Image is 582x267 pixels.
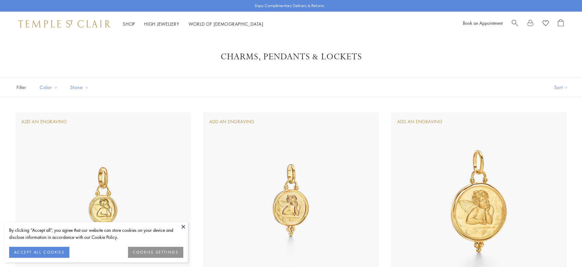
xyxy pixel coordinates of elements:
[9,247,69,258] button: ACCEPT ALL COOKIES
[35,80,63,94] button: Color
[540,78,582,97] button: Show sort by
[123,20,263,28] nav: Main navigation
[463,20,503,26] a: Book an Appointment
[209,118,254,125] div: Add An Engraving
[21,118,67,125] div: Add An Engraving
[128,247,183,258] button: COOKIES SETTINGS
[24,51,558,62] h1: Charms, Pendants & Lockets
[543,19,549,28] a: View Wishlist
[551,238,576,261] iframe: Gorgias live chat messenger
[37,83,63,91] span: Color
[9,227,183,241] div: By clicking “Accept all”, you agree that our website can store cookies on your device and disclos...
[67,83,93,91] span: Stone
[558,19,564,28] a: Open Shopping Bag
[397,118,442,125] div: Add An Engraving
[18,20,111,28] img: Temple St. Clair
[144,21,179,27] a: High JewelleryHigh Jewellery
[255,3,324,9] p: Enjoy Complimentary Delivery & Returns
[123,21,135,27] a: ShopShop
[66,80,93,94] button: Stone
[512,19,518,28] a: Search
[189,21,263,27] a: World of [DEMOGRAPHIC_DATA]World of [DEMOGRAPHIC_DATA]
